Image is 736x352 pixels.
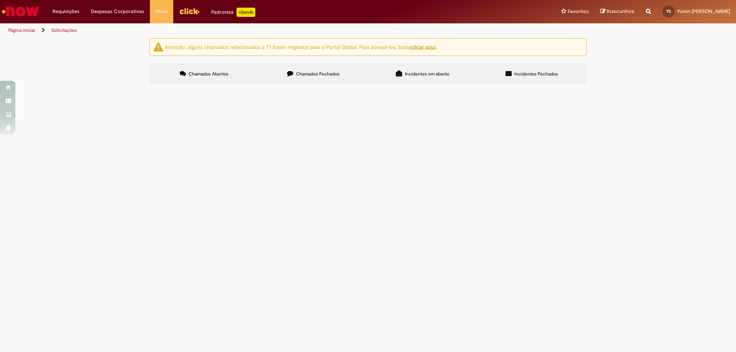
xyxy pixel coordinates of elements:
ul: Trilhas de página [6,23,485,38]
span: Favoritos [568,8,589,15]
span: Incidentes em aberto [405,71,449,77]
span: Incidentes Fechados [514,71,558,77]
ng-bind-html: Atenção: alguns chamados relacionados a T.I foram migrados para o Portal Global. Para acessá-los,... [164,43,437,50]
span: Despesas Corporativas [91,8,144,15]
span: More [156,8,168,15]
div: Padroniza [211,8,255,17]
a: clicar aqui. [411,43,437,50]
span: Rascunhos [607,8,634,15]
a: Página inicial [8,27,35,33]
span: Yvinin [PERSON_NAME] [677,8,730,15]
a: Rascunhos [600,8,634,15]
span: YS [666,9,671,14]
p: +GenAi [237,8,255,17]
img: click_logo_yellow_360x200.png [179,5,200,17]
img: ServiceNow [1,4,40,19]
span: Chamados Fechados [296,71,340,77]
a: Solicitações [51,27,77,33]
span: Chamados Abertos [189,71,228,77]
span: Requisições [53,8,79,15]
